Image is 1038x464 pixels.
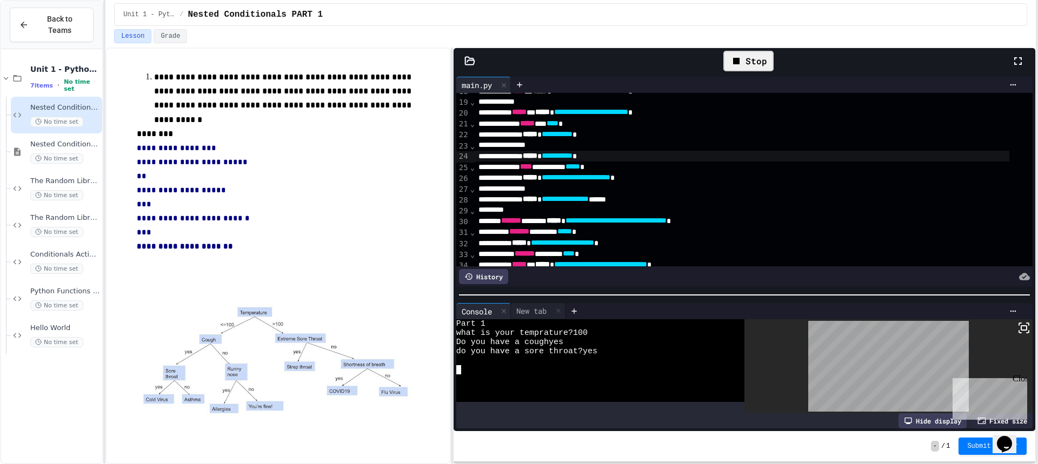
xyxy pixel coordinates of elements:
div: 29 [456,206,470,217]
span: No time set [64,78,100,92]
span: Unit 1 - Python Basics [123,10,175,19]
span: Python Functions Practice [30,287,100,296]
span: Unit 1 - Python Basics [30,64,100,74]
span: Back to Teams [35,14,84,36]
div: 30 [456,217,470,227]
div: 19 [456,97,470,108]
div: main.py [456,79,497,91]
iframe: chat widget [993,421,1027,453]
span: No time set [30,117,83,127]
div: 34 [456,260,470,271]
span: The Random Library Continued [30,177,100,186]
span: Nested Conditionals Intro [30,140,100,149]
div: 32 [456,239,470,250]
span: Nested Conditionals PART 1 [188,8,323,21]
div: 33 [456,250,470,260]
iframe: chat widget [948,374,1027,420]
span: Fold line [470,142,475,150]
span: Fold line [470,206,475,215]
span: Fold line [470,228,475,237]
button: Back to Teams [10,8,94,42]
div: 25 [456,163,470,173]
span: No time set [30,227,83,237]
div: 21 [456,119,470,130]
span: Nested Conditionals PART 1 [30,103,100,112]
span: No time set [30,190,83,200]
span: / [941,442,945,450]
div: New tab [511,303,565,319]
span: Conditionals Activity Individual [30,250,100,259]
div: 20 [456,108,470,119]
span: The Random Library Classwork [30,213,100,223]
span: Fold line [470,185,475,193]
span: 1 [946,442,950,450]
span: do you have a sore throat?yes [456,347,597,356]
div: Console [456,306,497,317]
div: Stop [723,51,774,71]
span: Do you have a coughyes [456,338,563,347]
div: New tab [511,305,552,317]
span: No time set [30,300,83,311]
span: - [931,441,939,452]
span: what is your temprature?100 [456,328,588,338]
button: Grade [154,29,187,43]
div: Hide display [899,413,967,428]
div: 24 [456,151,470,162]
div: 23 [456,141,470,152]
span: Part 1 [456,319,485,328]
span: Fold line [470,119,475,128]
div: History [459,269,508,284]
span: / [179,10,183,19]
div: Chat with us now!Close [4,4,75,69]
span: No time set [30,337,83,347]
div: 28 [456,195,470,206]
div: 22 [456,130,470,140]
button: Lesson [114,29,151,43]
span: Submit Answer [967,442,1018,450]
div: main.py [456,77,511,93]
div: Fixed size [972,413,1033,428]
button: Submit Answer [959,438,1027,455]
div: 26 [456,173,470,184]
span: Fold line [470,98,475,106]
span: No time set [30,264,83,274]
span: • [57,81,59,90]
div: Console [456,303,511,319]
span: Fold line [470,250,475,259]
span: Hello World [30,324,100,333]
div: 27 [456,184,470,195]
div: 31 [456,227,470,238]
span: No time set [30,153,83,164]
span: 7 items [30,82,53,89]
span: Fold line [470,163,475,172]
